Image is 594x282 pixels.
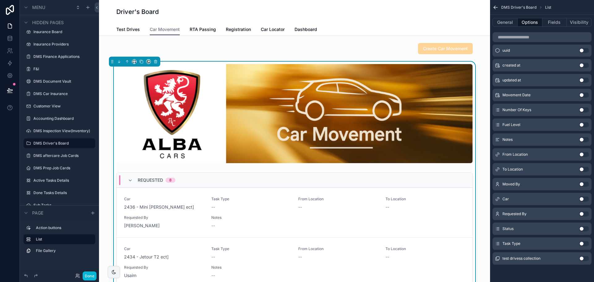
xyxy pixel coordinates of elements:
[226,26,251,33] span: Registration
[124,246,204,251] span: Car
[502,122,520,127] span: Fuel Level
[124,204,194,210] a: 2436 - Mini [PERSON_NAME] ect]
[190,24,216,36] a: RTA Passing
[385,254,389,260] span: --
[518,18,542,27] button: Options
[116,26,140,33] span: Test Drives
[261,26,285,33] span: Car Locator
[33,104,94,109] label: Customer View
[298,197,378,202] span: From Location
[36,248,93,253] label: File Gallery
[124,197,204,202] span: Car
[33,190,94,195] label: Done Tasks Details
[117,188,472,237] a: Car2436 - Mini [PERSON_NAME] ect]Task Type--From Location--To Location--Requested By[PERSON_NAME]...
[150,24,180,36] a: Car Movement
[211,272,215,279] span: --
[502,226,514,231] span: Status
[36,225,93,230] label: Action buttons
[138,177,163,183] span: Requested
[33,91,94,96] label: DMS Car Insurance
[298,204,302,210] span: --
[298,254,302,260] span: --
[493,18,518,27] button: General
[545,5,551,10] span: List
[20,220,99,262] div: scrollable content
[211,254,215,260] span: --
[385,197,465,202] span: To Location
[502,137,513,142] span: Notes
[567,18,592,27] button: Visibility
[502,78,521,83] span: updated at
[502,107,531,112] span: Number Of Keys
[32,4,45,11] span: Menu
[502,211,527,216] span: Requested By
[83,271,97,280] button: Done
[32,20,64,26] span: Hidden pages
[116,7,159,16] h1: Driver's Board
[33,128,94,133] label: DMS Inspection View(Inventory)
[33,29,94,34] label: Insurance Board
[501,5,536,10] span: DMS Driver's Board
[502,63,520,68] span: created at
[295,26,317,33] span: Dashboard
[33,42,94,47] label: Insurance Providers
[33,153,94,158] label: DMS aftercare Job Cards
[32,210,43,216] span: Page
[502,256,540,261] span: test drivess collection
[502,197,509,202] span: Car
[211,246,291,251] span: Task Type
[124,272,136,279] a: Usaim
[33,54,94,59] label: DMS Finance Applications
[33,116,94,121] label: Accounting Dashboard
[124,254,169,260] span: 2434 - Jetour T2 ect]
[124,223,160,229] a: [PERSON_NAME]
[33,166,94,171] label: DMS Prep Job Cards
[124,265,204,270] span: Requested By
[33,203,94,208] label: Sub Tasks
[211,223,215,229] span: --
[33,178,94,183] label: Active Tasks Details
[226,24,251,36] a: Registration
[385,246,465,251] span: To Location
[116,24,140,36] a: Test Drives
[33,67,94,72] label: F&I
[502,182,520,187] span: Moved By
[211,197,291,202] span: Task Type
[36,237,90,242] label: List
[211,204,215,210] span: --
[169,178,172,183] div: 8
[33,141,92,146] label: DMS Driver's Board
[502,241,520,246] span: Task Type
[385,204,389,210] span: --
[211,215,291,220] span: Notes
[502,167,523,172] span: To Location
[261,24,285,36] a: Car Locator
[190,26,216,33] span: RTA Passing
[295,24,317,36] a: Dashboard
[542,18,567,27] button: Fields
[33,79,94,84] label: DMS Document Vault
[502,152,528,157] span: From Location
[124,215,204,220] span: Requested By
[502,93,531,98] span: Movement Date
[150,26,180,33] span: Car Movement
[298,246,378,251] span: From Location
